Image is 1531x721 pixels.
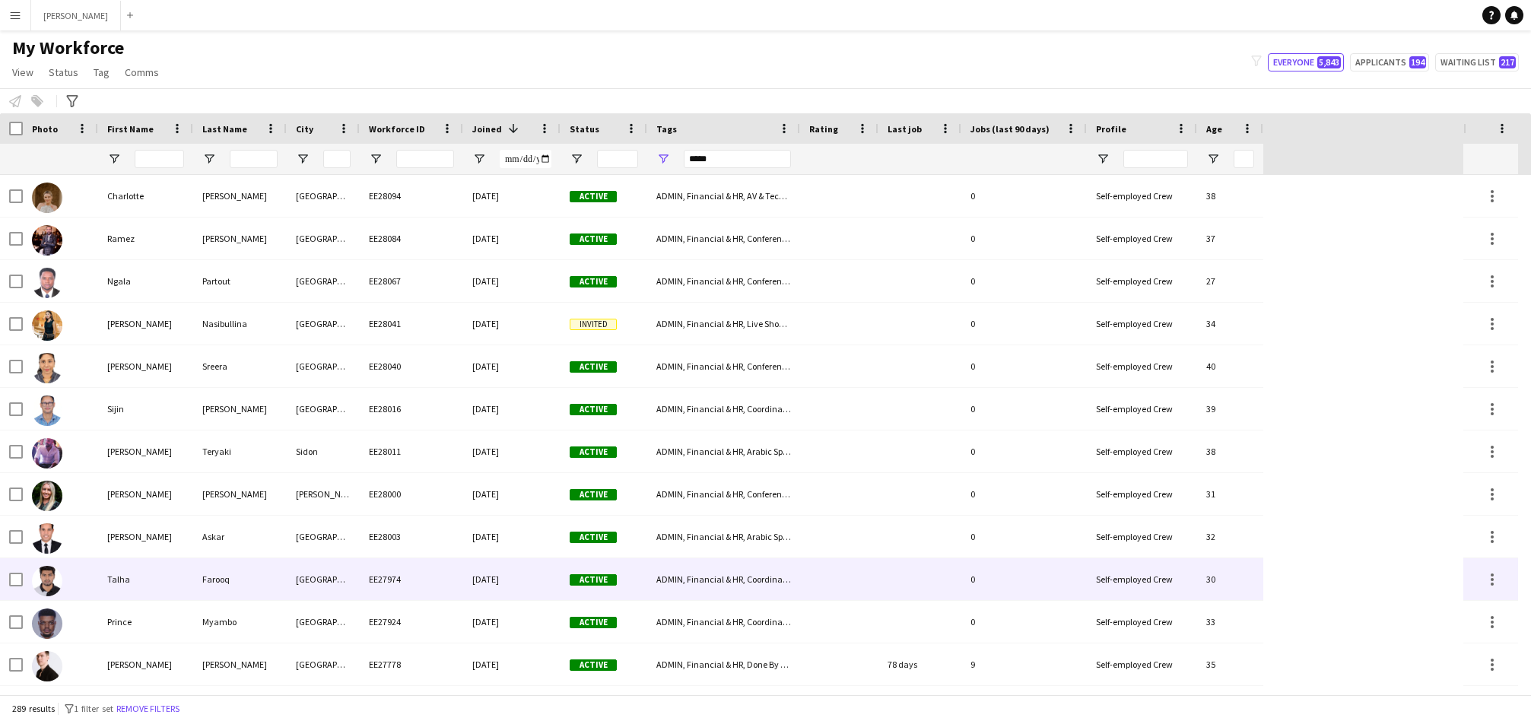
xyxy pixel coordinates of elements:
[49,65,78,79] span: Status
[193,175,287,217] div: [PERSON_NAME]
[570,191,617,202] span: Active
[369,152,383,166] button: Open Filter Menu
[1409,56,1426,68] span: 194
[684,150,791,168] input: Tags Filter Input
[113,700,183,717] button: Remove filters
[396,150,454,168] input: Workforce ID Filter Input
[193,643,287,685] div: [PERSON_NAME]
[287,430,360,472] div: Sidon
[32,123,58,135] span: Photo
[1234,150,1254,168] input: Age Filter Input
[570,489,617,500] span: Active
[98,558,193,600] div: Talha
[472,123,502,135] span: Joined
[647,260,800,302] div: ADMIN, Financial & HR, Conferences, Ceremonies & Exhibitions, Coordinator, Health & Safety, Manag...
[287,558,360,600] div: [GEOGRAPHIC_DATA]
[1087,430,1197,472] div: Self-employed Crew
[570,574,617,586] span: Active
[287,218,360,259] div: [GEOGRAPHIC_DATA]
[360,218,463,259] div: EE28084
[597,150,638,168] input: Status Filter Input
[570,361,617,373] span: Active
[1087,388,1197,430] div: Self-employed Crew
[1268,53,1344,71] button: Everyone5,843
[1197,175,1263,217] div: 38
[1096,123,1126,135] span: Profile
[1197,473,1263,515] div: 31
[647,430,800,472] div: ADMIN, Financial & HR, Arabic Speaker, Manager
[647,473,800,515] div: ADMIN, Financial & HR, Conferences, Ceremonies & Exhibitions, Consultants, Hospitality & Guest Re...
[193,558,287,600] div: Farooq
[32,481,62,511] img: Leanne Barry
[43,62,84,82] a: Status
[1350,53,1429,71] button: Applicants194
[98,388,193,430] div: Sijin
[323,150,351,168] input: City Filter Input
[1087,643,1197,685] div: Self-employed Crew
[1197,558,1263,600] div: 30
[961,345,1087,387] div: 0
[463,260,561,302] div: [DATE]
[961,303,1087,345] div: 0
[135,150,184,168] input: First Name Filter Input
[98,601,193,643] div: Prince
[463,345,561,387] div: [DATE]
[961,473,1087,515] div: 0
[296,123,313,135] span: City
[570,446,617,458] span: Active
[888,123,922,135] span: Last job
[463,558,561,600] div: [DATE]
[463,516,561,557] div: [DATE]
[32,395,62,426] img: Sijin Kuruvath
[296,152,310,166] button: Open Filter Menu
[1197,345,1263,387] div: 40
[12,37,124,59] span: My Workforce
[463,601,561,643] div: [DATE]
[98,345,193,387] div: [PERSON_NAME]
[98,430,193,472] div: [PERSON_NAME]
[287,260,360,302] div: [GEOGRAPHIC_DATA]
[647,516,800,557] div: ADMIN, Financial & HR, Arabic Speaker, Conferences, Ceremonies & Exhibitions, Live Shows & Festiv...
[360,643,463,685] div: EE27778
[369,123,425,135] span: Workforce ID
[193,601,287,643] div: Myambo
[647,303,800,345] div: ADMIN, Financial & HR, Live Shows & Festivals, Manager, Operations
[63,92,81,110] app-action-btn: Advanced filters
[961,643,1087,685] div: 9
[1087,473,1197,515] div: Self-employed Crew
[1197,601,1263,643] div: 33
[32,310,62,341] img: Albina Nasibullina
[287,175,360,217] div: [GEOGRAPHIC_DATA]
[570,532,617,543] span: Active
[98,303,193,345] div: [PERSON_NAME]
[287,473,360,515] div: [PERSON_NAME][GEOGRAPHIC_DATA]
[1087,260,1197,302] div: Self-employed Crew
[360,473,463,515] div: EE28000
[32,523,62,554] img: Mohamed Askar
[193,303,287,345] div: Nasibullina
[202,152,216,166] button: Open Filter Menu
[463,218,561,259] div: [DATE]
[1435,53,1519,71] button: Waiting list217
[570,404,617,415] span: Active
[193,218,287,259] div: [PERSON_NAME]
[570,123,599,135] span: Status
[1197,430,1263,472] div: 38
[570,152,583,166] button: Open Filter Menu
[32,608,62,639] img: Prince Myambo
[32,268,62,298] img: Ngala Partout
[32,353,62,383] img: Sreera Lekshmi Sreera
[1087,345,1197,387] div: Self-employed Crew
[287,643,360,685] div: [GEOGRAPHIC_DATA]
[193,430,287,472] div: Teryaki
[647,218,800,259] div: ADMIN, Financial & HR, Conferences, Ceremonies & Exhibitions, Coordinator, Live Shows & Festivals...
[1087,516,1197,557] div: Self-employed Crew
[193,388,287,430] div: [PERSON_NAME]
[500,150,551,168] input: Joined Filter Input
[287,516,360,557] div: [GEOGRAPHIC_DATA]
[961,388,1087,430] div: 0
[107,123,154,135] span: First Name
[74,703,113,714] span: 1 filter set
[32,566,62,596] img: Talha Farooq
[98,473,193,515] div: [PERSON_NAME]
